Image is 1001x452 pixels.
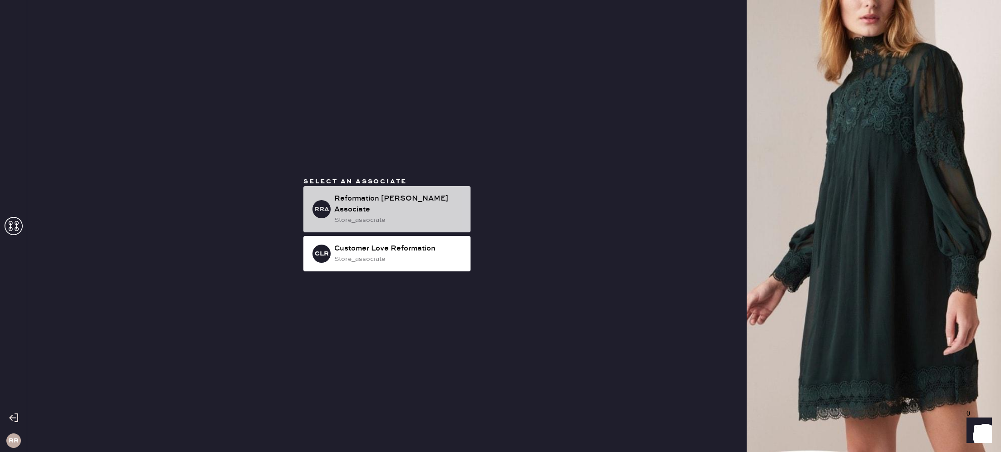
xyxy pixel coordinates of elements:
h3: RRA [314,206,329,212]
span: Select an associate [303,177,407,186]
h3: RR [9,437,19,444]
iframe: Front Chat [958,411,997,450]
h3: CLR [315,251,329,257]
div: Reformation [PERSON_NAME] Associate [334,193,463,215]
div: store_associate [334,254,463,264]
div: Customer Love Reformation [334,243,463,254]
div: store_associate [334,215,463,225]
